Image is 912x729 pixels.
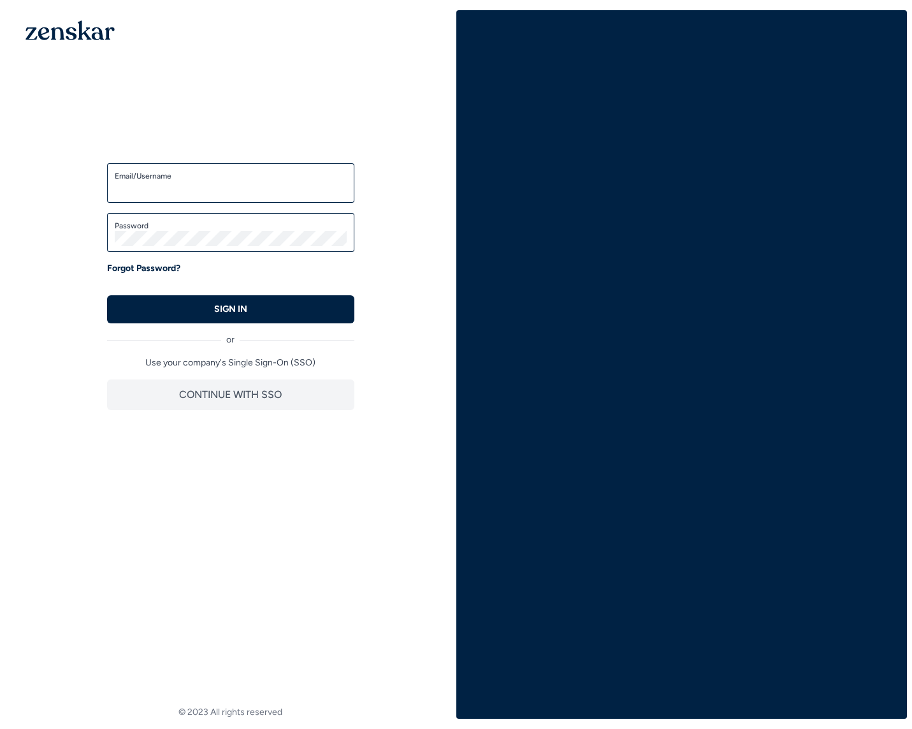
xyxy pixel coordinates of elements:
[107,295,354,323] button: SIGN IN
[25,20,115,40] img: 1OGAJ2xQqyY4LXKgY66KYq0eOWRCkrZdAb3gUhuVAqdWPZE9SRJmCz+oDMSn4zDLXe31Ii730ItAGKgCKgCCgCikA4Av8PJUP...
[5,706,456,719] footer: © 2023 All rights reserved
[107,357,354,369] p: Use your company's Single Sign-On (SSO)
[115,221,347,231] label: Password
[107,379,354,410] button: CONTINUE WITH SSO
[115,171,347,181] label: Email/Username
[107,262,180,275] a: Forgot Password?
[214,303,247,316] p: SIGN IN
[107,323,354,346] div: or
